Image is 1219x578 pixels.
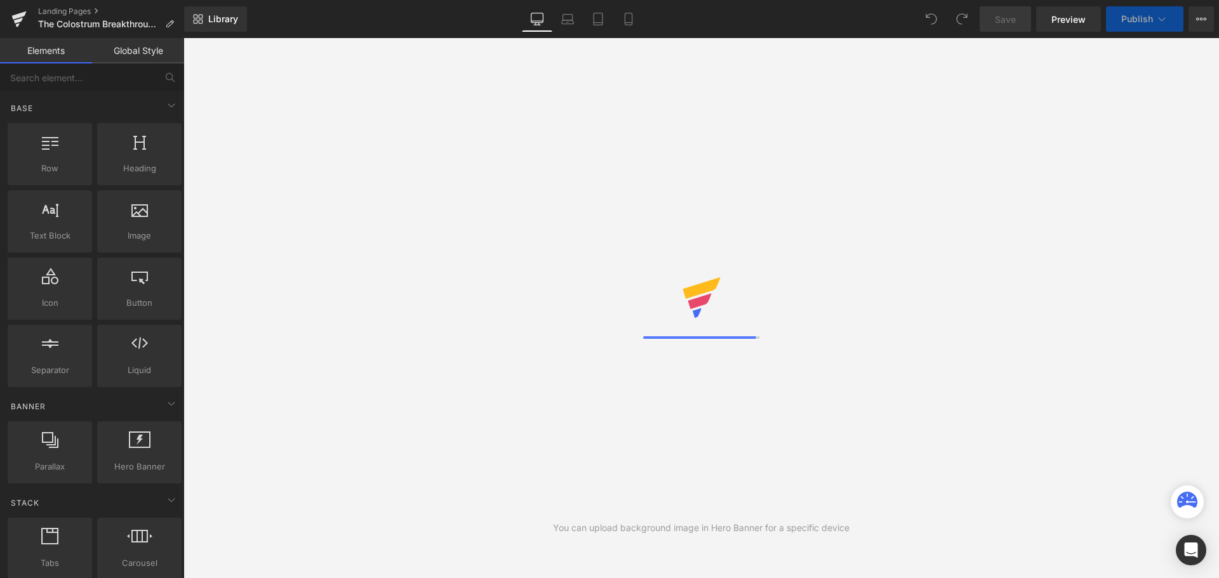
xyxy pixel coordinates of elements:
span: The Colostrum Breakthrough™ Experience [38,19,160,29]
span: Row [11,162,88,175]
span: Icon [11,296,88,310]
button: More [1189,6,1214,32]
span: Image [101,229,178,242]
button: Publish [1106,6,1183,32]
span: Text Block [11,229,88,242]
span: Library [208,13,238,25]
span: Parallax [11,460,88,473]
span: Base [10,102,34,114]
span: Stack [10,497,41,509]
a: Tablet [583,6,613,32]
a: Desktop [522,6,552,32]
a: New Library [184,6,247,32]
span: Banner [10,400,47,412]
a: Global Style [92,38,184,63]
div: You can upload background image in Hero Banner for a specific device [553,521,849,535]
span: Carousel [101,556,178,570]
button: Undo [919,6,944,32]
a: Laptop [552,6,583,32]
span: Publish [1121,14,1153,24]
span: Tabs [11,556,88,570]
span: Heading [101,162,178,175]
span: Separator [11,364,88,377]
span: Preview [1051,13,1086,26]
a: Landing Pages [38,6,184,16]
span: Hero Banner [101,460,178,473]
span: Button [101,296,178,310]
div: Open Intercom Messenger [1176,535,1206,565]
span: Save [995,13,1016,26]
a: Mobile [613,6,644,32]
button: Redo [949,6,975,32]
a: Preview [1036,6,1101,32]
span: Liquid [101,364,178,377]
